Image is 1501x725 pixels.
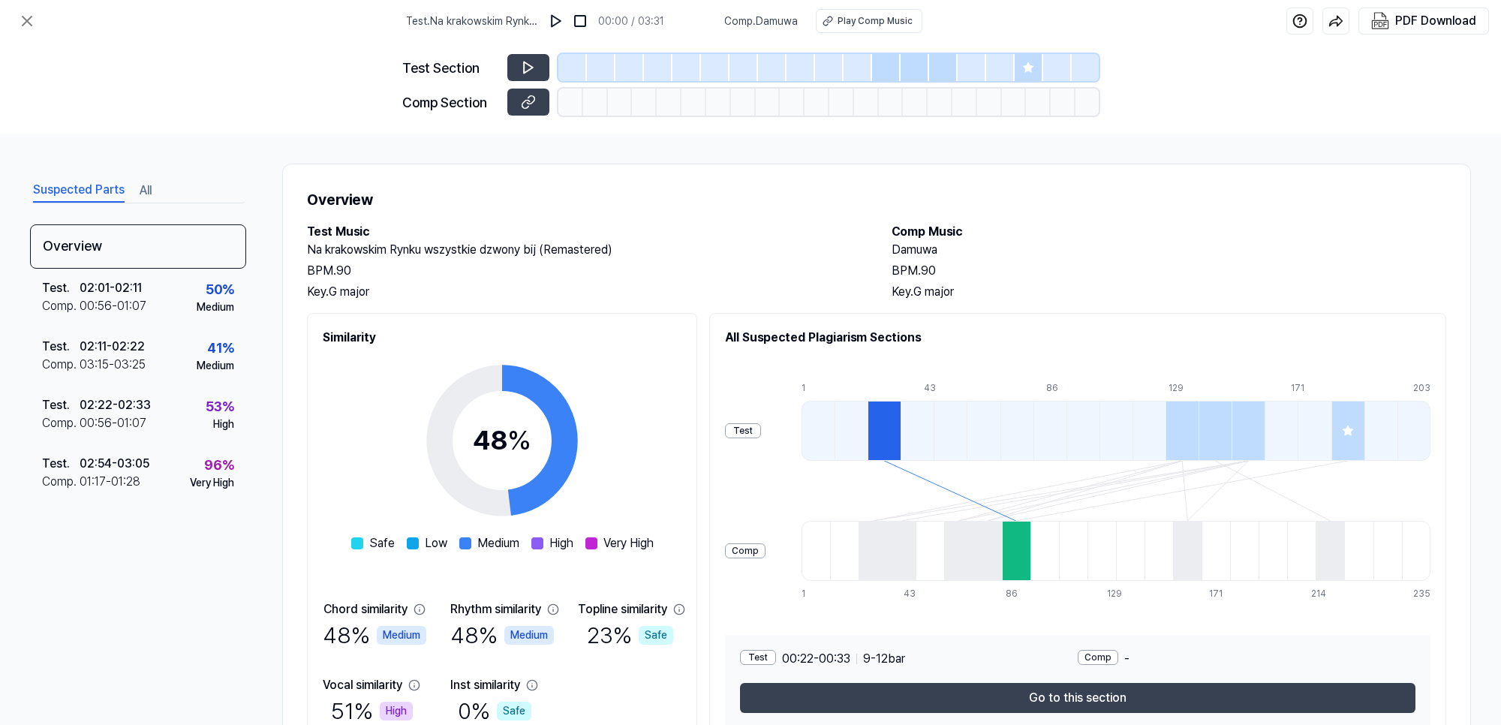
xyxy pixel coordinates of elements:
[1209,587,1238,600] div: 171
[892,262,1446,280] div: BPM. 90
[42,455,80,473] div: Test .
[1107,587,1136,600] div: 129
[1292,14,1307,29] img: help
[42,414,80,432] div: Comp .
[1311,587,1340,600] div: 214
[140,179,152,203] button: All
[724,14,798,29] span: Comp . Damuwa
[587,618,673,652] div: 23 %
[190,475,234,491] div: Very High
[307,223,862,241] h2: Test Music
[425,534,447,552] span: Low
[369,534,395,552] span: Safe
[206,279,234,299] div: 50 %
[42,279,80,297] div: Test .
[323,676,402,694] div: Vocal similarity
[802,587,830,600] div: 1
[1328,14,1343,29] img: share
[504,626,554,645] div: Medium
[377,626,426,645] div: Medium
[477,534,519,552] span: Medium
[42,338,80,356] div: Test .
[863,650,905,668] span: 9 - 12 bar
[450,676,520,694] div: Inst similarity
[402,92,498,113] div: Comp Section
[725,329,1430,347] h2: All Suspected Plagiarism Sections
[1078,650,1415,668] div: -
[42,356,80,374] div: Comp .
[549,534,573,552] span: High
[740,683,1415,713] button: Go to this section
[402,58,498,78] div: Test Section
[904,587,932,600] div: 43
[307,283,862,301] div: Key. G major
[1413,381,1430,395] div: 203
[42,297,80,315] div: Comp .
[80,473,140,491] div: 01:17 - 01:28
[1413,587,1430,600] div: 235
[380,702,413,720] div: High
[473,420,531,461] div: 48
[1291,381,1324,395] div: 171
[497,702,531,720] div: Safe
[802,381,835,395] div: 1
[573,14,588,29] img: stop
[213,417,234,432] div: High
[206,396,234,417] div: 53 %
[740,650,776,665] div: Test
[207,338,234,358] div: 41 %
[450,600,541,618] div: Rhythm similarity
[307,262,862,280] div: BPM. 90
[507,424,531,456] span: %
[782,650,850,668] span: 00:22 - 00:33
[450,618,554,652] div: 48 %
[598,14,664,29] div: 00:00 / 03:31
[307,241,862,259] h2: Na krakowskim Rynku wszystkie dzwony bij (Remastered)
[80,297,146,315] div: 00:56 - 01:07
[80,338,145,356] div: 02:11 - 02:22
[80,455,149,473] div: 02:54 - 03:05
[1046,381,1079,395] div: 86
[323,600,408,618] div: Chord similarity
[307,188,1446,211] h1: Overview
[197,358,234,374] div: Medium
[323,329,681,347] h2: Similarity
[33,179,125,203] button: Suspected Parts
[725,423,761,438] div: Test
[204,455,234,475] div: 96 %
[578,600,667,618] div: Topline similarity
[892,241,1446,259] h2: Damuwa
[1395,11,1476,31] div: PDF Download
[816,9,922,33] button: Play Comp Music
[1006,587,1034,600] div: 86
[924,381,957,395] div: 43
[42,473,80,491] div: Comp .
[80,279,142,297] div: 02:01 - 02:11
[1371,12,1389,30] img: PDF Download
[639,626,673,645] div: Safe
[42,396,80,414] div: Test .
[1368,8,1479,34] button: PDF Download
[1169,381,1202,395] div: 129
[892,283,1446,301] div: Key. G major
[406,14,538,29] span: Test . Na krakowskim Rynku wszystkie dzwony bij (Remastered)
[1078,650,1118,665] div: Comp
[80,356,146,374] div: 03:15 - 03:25
[30,224,246,269] div: Overview
[603,534,654,552] span: Very High
[80,396,151,414] div: 02:22 - 02:33
[323,618,426,652] div: 48 %
[838,14,913,28] div: Play Comp Music
[725,543,766,558] div: Comp
[80,414,146,432] div: 00:56 - 01:07
[197,299,234,315] div: Medium
[892,223,1446,241] h2: Comp Music
[549,14,564,29] img: play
